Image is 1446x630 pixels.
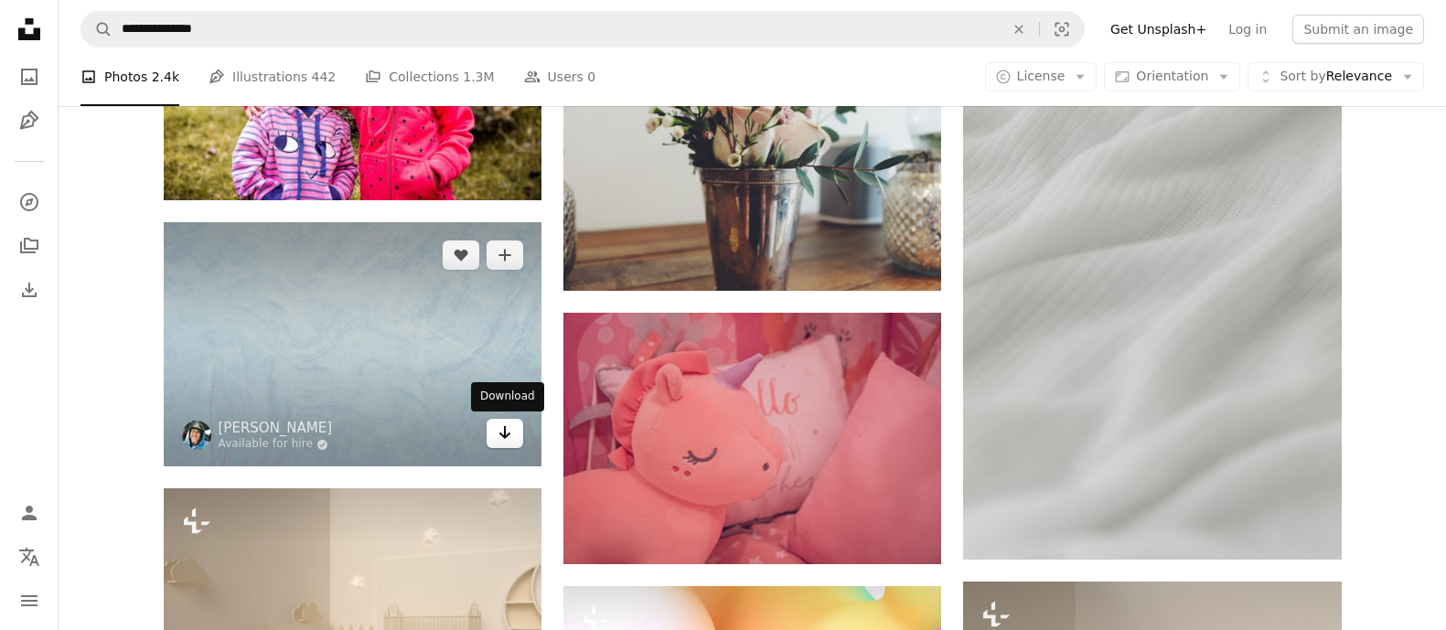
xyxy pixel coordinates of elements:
button: Sort byRelevance [1248,62,1424,91]
img: Go to Scott Webb's profile [182,421,211,450]
div: Download [471,382,544,411]
button: Orientation [1104,62,1240,91]
a: [PERSON_NAME] [219,419,333,437]
a: Collections [11,228,48,264]
a: Download [487,419,523,448]
img: white and pink-petaled flowers in vase [563,39,941,291]
button: Language [11,539,48,575]
button: Clear [999,12,1039,47]
a: pink and white hello kitty pillow [563,430,941,446]
span: Sort by [1280,69,1325,83]
span: License [1017,69,1066,83]
button: Add to Collection [487,240,523,270]
a: Home — Unsplash [11,11,48,51]
span: 0 [587,67,595,87]
a: Download History [11,272,48,308]
a: Illustrations [11,102,48,139]
span: 1.3M [463,67,494,87]
a: Log in / Sign up [11,495,48,531]
button: Like [443,240,479,270]
img: a blue and white marble textured background [164,222,541,466]
a: Collections 1.3M [365,48,494,106]
button: Menu [11,582,48,619]
span: Relevance [1280,68,1392,86]
a: Illustrations 442 [209,48,336,106]
a: Explore [11,184,48,220]
a: Get Unsplash+ [1099,15,1217,44]
button: Visual search [1040,12,1084,47]
a: Users 0 [524,48,596,106]
button: Search Unsplash [81,12,112,47]
span: Orientation [1136,69,1208,83]
img: pink and white hello kitty pillow [563,313,941,564]
a: white and pink-petaled flowers in vase [563,156,941,173]
form: Find visuals sitewide [80,11,1085,48]
a: Photos [11,59,48,95]
a: a close up view of a white bed sheet [963,267,1341,283]
button: License [985,62,1098,91]
button: Submit an image [1292,15,1424,44]
a: Log in [1217,15,1278,44]
a: Available for hire [219,437,333,452]
span: 442 [312,67,337,87]
a: a blue and white marble textured background [164,336,541,352]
